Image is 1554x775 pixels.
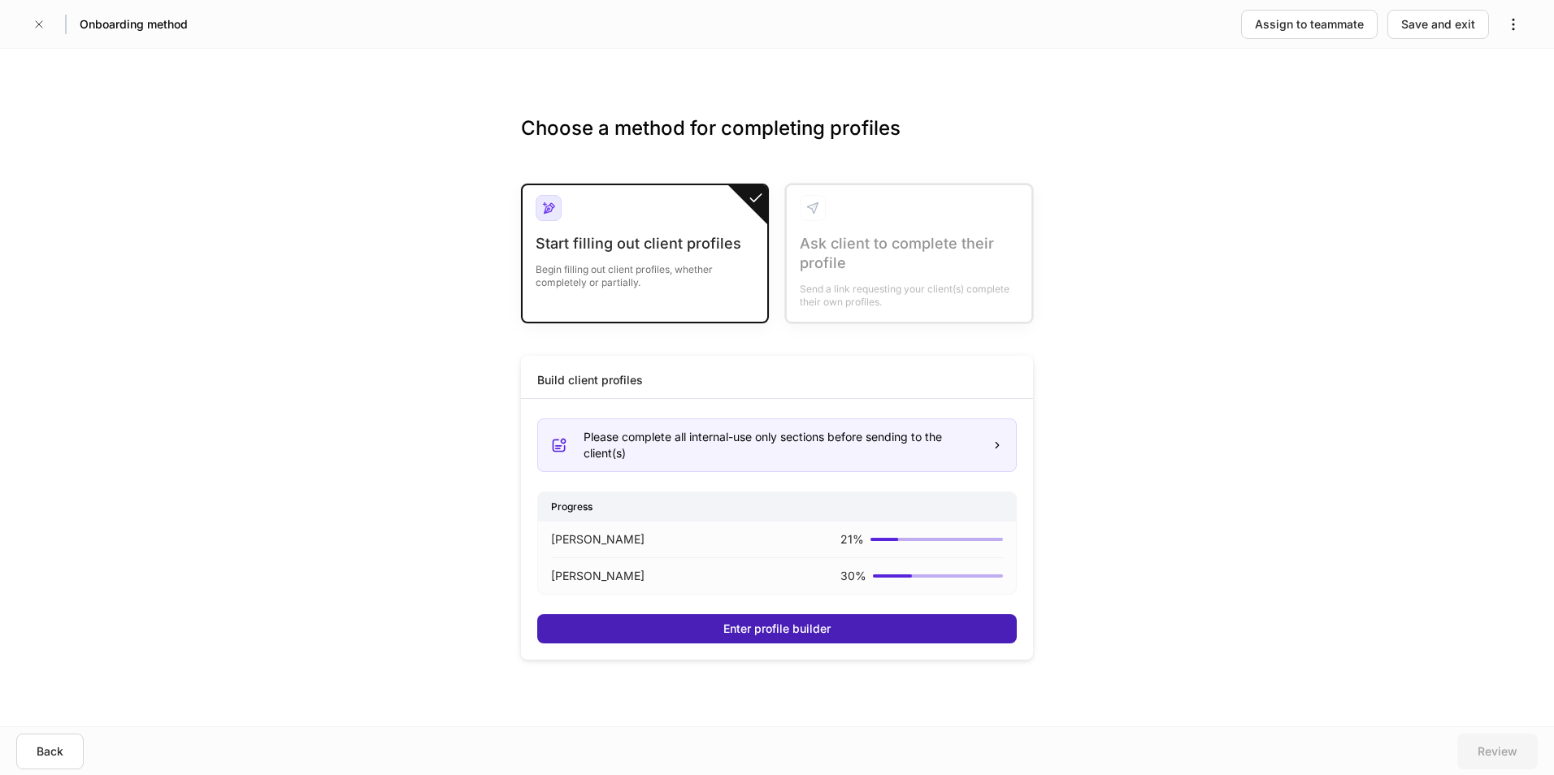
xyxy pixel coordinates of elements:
[536,253,754,289] div: Begin filling out client profiles, whether completely or partially.
[37,743,63,760] div: Back
[1478,743,1517,760] div: Review
[538,492,1016,521] div: Progress
[1241,10,1378,39] button: Assign to teammate
[1401,16,1475,32] div: Save and exit
[551,568,645,584] p: [PERSON_NAME]
[840,531,864,548] p: 21 %
[536,234,754,253] div: Start filling out client profiles
[1255,16,1364,32] div: Assign to teammate
[537,614,1017,643] button: Enter profile builder
[840,568,866,584] p: 30 %
[16,734,84,769] button: Back
[521,115,1033,167] h3: Choose a method for completing profiles
[1457,734,1538,769] button: Review
[584,429,979,461] div: Please complete all internal-use only sections before sending to the client(s)
[723,621,831,637] div: Enter profile builder
[551,531,645,548] p: [PERSON_NAME]
[80,16,188,32] h5: Onboarding method
[537,372,643,388] div: Build client profiles
[1387,10,1489,39] button: Save and exit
